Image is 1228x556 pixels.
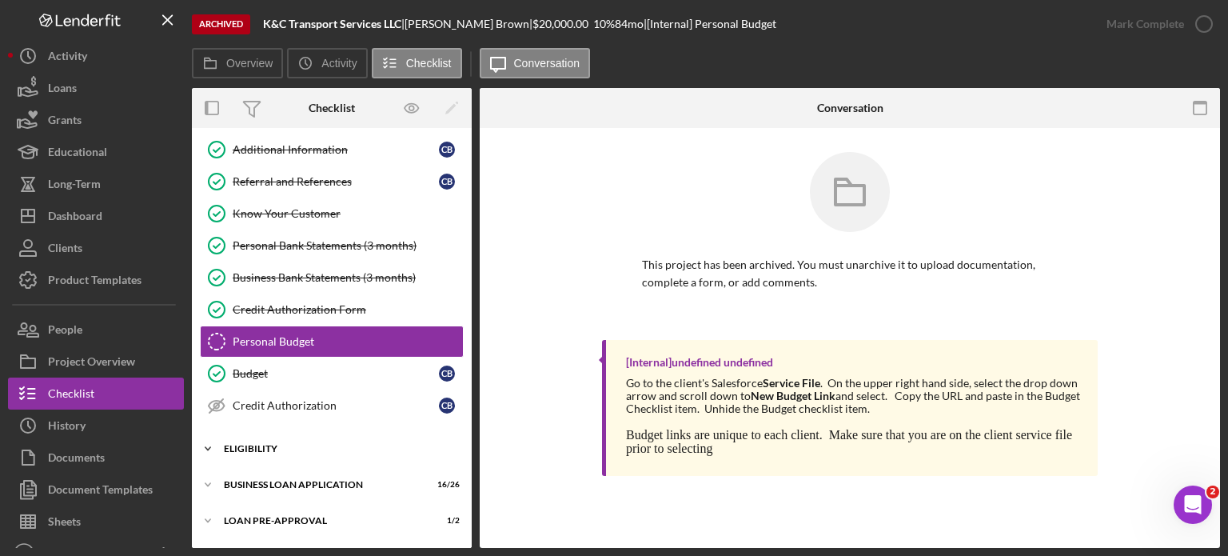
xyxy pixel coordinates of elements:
[1106,8,1184,40] div: Mark Complete
[593,18,615,30] div: 10 %
[8,346,184,378] button: Project Overview
[8,442,184,474] button: Documents
[192,14,250,34] div: Archived
[8,474,184,506] button: Document Templates
[233,399,439,412] div: Credit Authorization
[626,377,1082,415] div: Go to the client's Salesforce . On the upper right hand side, select the drop down arrow and scro...
[642,256,1058,292] p: This project has been archived. You must unarchive it to upload documentation, complete a form, o...
[8,72,184,104] button: Loans
[626,428,1072,455] span: Budget links are unique to each client. Make sure that you are on the client service file prior t...
[233,207,463,220] div: Know Your Customer
[8,378,184,410] button: Checklist
[200,358,464,390] a: BudgetCB
[514,57,580,70] label: Conversation
[233,367,439,380] div: Budget
[763,376,820,390] strong: Service File
[8,136,184,168] button: Educational
[226,57,273,70] label: Overview
[8,104,184,136] button: Grants
[8,264,184,296] button: Product Templates
[233,239,463,252] div: Personal Bank Statements (3 months)
[8,40,184,72] button: Activity
[8,232,184,264] button: Clients
[200,326,464,358] a: Personal Budget
[48,72,77,108] div: Loans
[751,389,835,402] strong: New Budget Link
[224,480,420,490] div: BUSINESS LOAN APPLICATION
[8,410,184,442] button: History
[233,303,463,316] div: Credit Authorization Form
[200,390,464,422] a: Credit AuthorizationCB
[200,294,464,326] a: Credit Authorization Form
[439,398,455,414] div: C B
[1174,486,1212,524] iframe: Intercom live chat
[48,442,105,478] div: Documents
[200,262,464,294] a: Business Bank Statements (3 months)
[532,18,593,30] div: $20,000.00
[48,378,94,414] div: Checklist
[200,134,464,166] a: Additional InformationCB
[439,142,455,158] div: C B
[48,104,82,140] div: Grants
[8,314,184,346] button: People
[48,346,135,382] div: Project Overview
[431,516,460,526] div: 1 / 2
[48,232,82,268] div: Clients
[48,136,107,172] div: Educational
[192,48,283,78] button: Overview
[817,102,883,114] div: Conversation
[200,230,464,262] a: Personal Bank Statements (3 months)
[431,480,460,490] div: 16 / 26
[263,18,405,30] div: |
[233,271,463,284] div: Business Bank Statements (3 months)
[1206,486,1219,498] span: 2
[48,40,87,76] div: Activity
[200,198,464,230] a: Know Your Customer
[224,516,420,526] div: LOAN PRE-APPROVAL
[8,200,184,232] button: Dashboard
[309,102,355,114] div: Checklist
[48,410,86,446] div: History
[233,335,463,348] div: Personal Budget
[48,168,101,204] div: Long-Term
[48,506,81,542] div: Sheets
[372,48,462,78] button: Checklist
[439,174,455,190] div: C B
[233,175,439,188] div: Referral and References
[406,57,452,70] label: Checklist
[8,168,184,200] button: Long-Term
[263,17,401,30] b: K&C Transport Services LLC
[405,18,532,30] div: [PERSON_NAME] Brown |
[8,506,184,538] button: Sheets
[48,314,82,350] div: People
[615,18,644,30] div: 84 mo
[48,474,153,510] div: Document Templates
[439,366,455,382] div: C B
[644,18,776,30] div: | [Internal] Personal Budget
[480,48,591,78] button: Conversation
[48,264,142,300] div: Product Templates
[287,48,367,78] button: Activity
[200,166,464,198] a: Referral and ReferencesCB
[1090,8,1220,40] button: Mark Complete
[48,200,102,236] div: Dashboard
[626,356,773,369] div: [Internal] undefined undefined
[224,444,452,454] div: ELIGIBILITY
[233,143,439,156] div: Additional Information
[321,57,357,70] label: Activity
